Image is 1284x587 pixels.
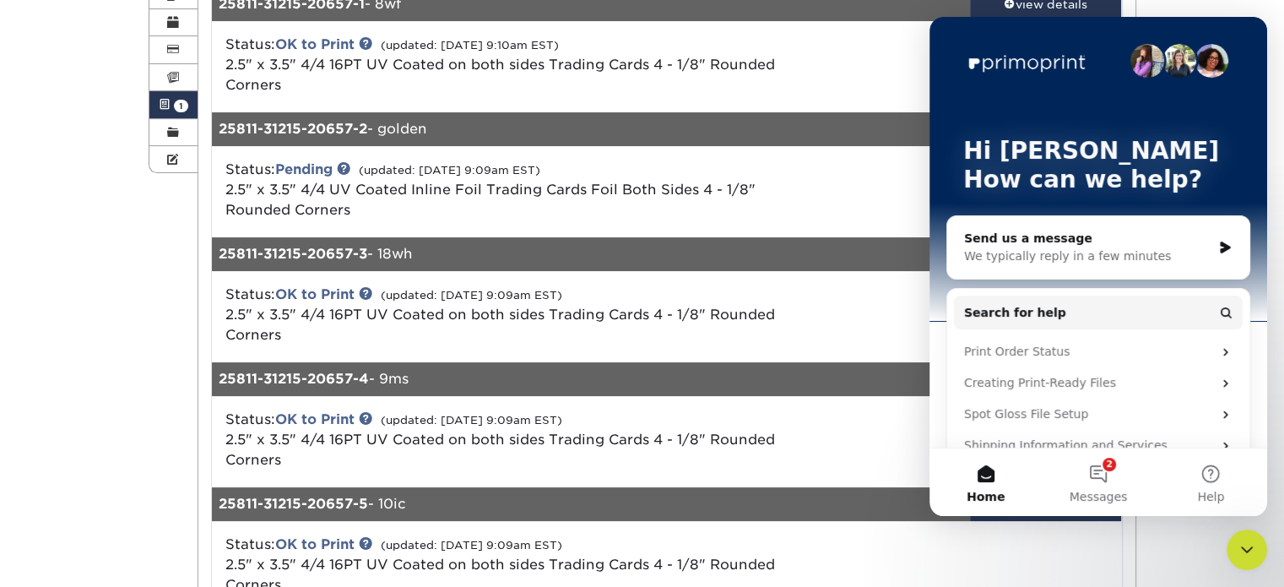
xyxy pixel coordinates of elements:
[212,237,970,271] div: - 18wh
[212,112,970,146] div: - golden
[381,414,562,427] small: (updated: [DATE] 9:09am EST)
[213,160,818,220] div: Status:
[212,487,970,521] div: - 10ic
[225,182,756,218] span: 2.5" x 3.5" 4/4 UV Coated Inline Foil Trading Cards Foil Both Sides 4 - 1/8" Rounded Corners
[381,289,562,302] small: (updated: [DATE] 9:09am EST)
[359,164,540,177] small: (updated: [DATE] 9:09am EST)
[219,371,369,387] strong: 25811-31215-20657-4
[212,362,970,396] div: - 9ms
[219,246,367,262] strong: 25811-31215-20657-3
[275,411,355,427] a: OK to Print
[275,536,355,552] a: OK to Print
[275,161,333,177] a: Pending
[149,91,198,118] a: 1
[381,39,559,52] small: (updated: [DATE] 9:10am EST)
[225,307,775,343] span: 2.5" x 3.5" 4/4 16PT UV Coated on both sides Trading Cards 4 - 1/8" Rounded Corners
[213,285,818,345] div: Status:
[225,432,775,468] span: 2.5" x 3.5" 4/4 16PT UV Coated on both sides Trading Cards 4 - 1/8" Rounded Corners
[225,57,775,93] span: 2.5" x 3.5" 4/4 16PT UV Coated on both sides Trading Cards 4 - 1/8" Rounded Corners
[275,36,355,52] a: OK to Print
[213,35,818,95] div: Status:
[929,17,1267,516] iframe: Intercom live chat
[1227,530,1267,570] iframe: Intercom live chat
[219,121,367,137] strong: 25811-31215-20657-2
[381,539,562,552] small: (updated: [DATE] 9:09am EST)
[219,496,368,512] strong: 25811-31215-20657-5
[174,100,188,112] span: 1
[4,535,144,581] iframe: Google Customer Reviews
[213,410,818,470] div: Status:
[275,286,355,302] a: OK to Print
